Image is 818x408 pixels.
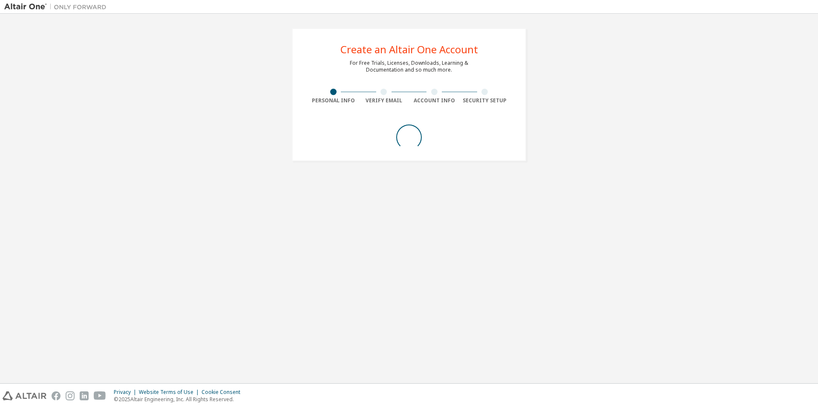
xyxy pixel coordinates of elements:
div: Privacy [114,389,139,396]
p: © 2025 Altair Engineering, Inc. All Rights Reserved. [114,396,245,403]
img: Altair One [4,3,111,11]
img: altair_logo.svg [3,391,46,400]
div: Cookie Consent [202,389,245,396]
div: Account Info [409,97,460,104]
div: Security Setup [460,97,510,104]
div: For Free Trials, Licenses, Downloads, Learning & Documentation and so much more. [350,60,468,73]
div: Website Terms of Use [139,389,202,396]
div: Personal Info [308,97,359,104]
div: Create an Altair One Account [340,44,478,55]
img: linkedin.svg [80,391,89,400]
img: instagram.svg [66,391,75,400]
div: Verify Email [359,97,409,104]
img: facebook.svg [52,391,60,400]
img: youtube.svg [94,391,106,400]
